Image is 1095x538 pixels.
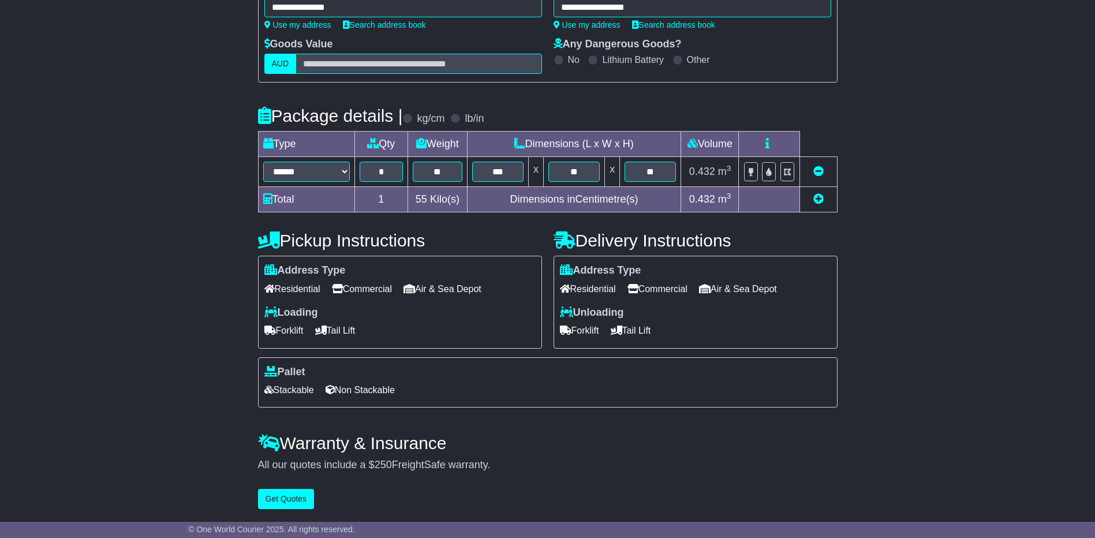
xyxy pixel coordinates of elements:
span: Stackable [264,381,314,399]
label: Address Type [560,264,641,277]
span: Forklift [560,322,599,339]
label: Loading [264,307,318,319]
label: kg/cm [417,113,444,125]
span: Air & Sea Depot [699,280,777,298]
span: Tail Lift [611,322,651,339]
a: Search address book [632,20,715,29]
label: Any Dangerous Goods? [554,38,682,51]
span: Tail Lift [315,322,356,339]
label: Other [687,54,710,65]
span: 250 [375,459,392,470]
label: Address Type [264,264,346,277]
h4: Pickup Instructions [258,231,542,250]
span: Commercial [332,280,392,298]
sup: 3 [727,164,731,173]
label: AUD [264,54,297,74]
label: Pallet [264,366,305,379]
td: Total [258,187,354,212]
span: Commercial [627,280,687,298]
span: m [718,193,731,205]
span: Residential [560,280,616,298]
a: Search address book [343,20,426,29]
label: Goods Value [264,38,333,51]
label: No [568,54,580,65]
td: Volume [681,132,739,157]
td: Weight [408,132,468,157]
a: Use my address [554,20,621,29]
button: Get Quotes [258,489,315,509]
td: Dimensions (L x W x H) [467,132,681,157]
td: x [528,157,543,187]
span: Non Stackable [326,381,395,399]
a: Use my address [264,20,331,29]
span: m [718,166,731,177]
a: Add new item [813,193,824,205]
td: Qty [354,132,408,157]
h4: Delivery Instructions [554,231,838,250]
td: 1 [354,187,408,212]
a: Remove this item [813,166,824,177]
span: Residential [264,280,320,298]
div: All our quotes include a $ FreightSafe warranty. [258,459,838,472]
label: lb/in [465,113,484,125]
td: Type [258,132,354,157]
span: © One World Courier 2025. All rights reserved. [188,525,355,534]
h4: Package details | [258,106,403,125]
label: Unloading [560,307,624,319]
td: Dimensions in Centimetre(s) [467,187,681,212]
span: 55 [416,193,427,205]
td: Kilo(s) [408,187,468,212]
span: 0.432 [689,166,715,177]
h4: Warranty & Insurance [258,434,838,453]
span: Air & Sea Depot [403,280,481,298]
label: Lithium Battery [602,54,664,65]
sup: 3 [727,192,731,200]
span: 0.432 [689,193,715,205]
span: Forklift [264,322,304,339]
td: x [605,157,620,187]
